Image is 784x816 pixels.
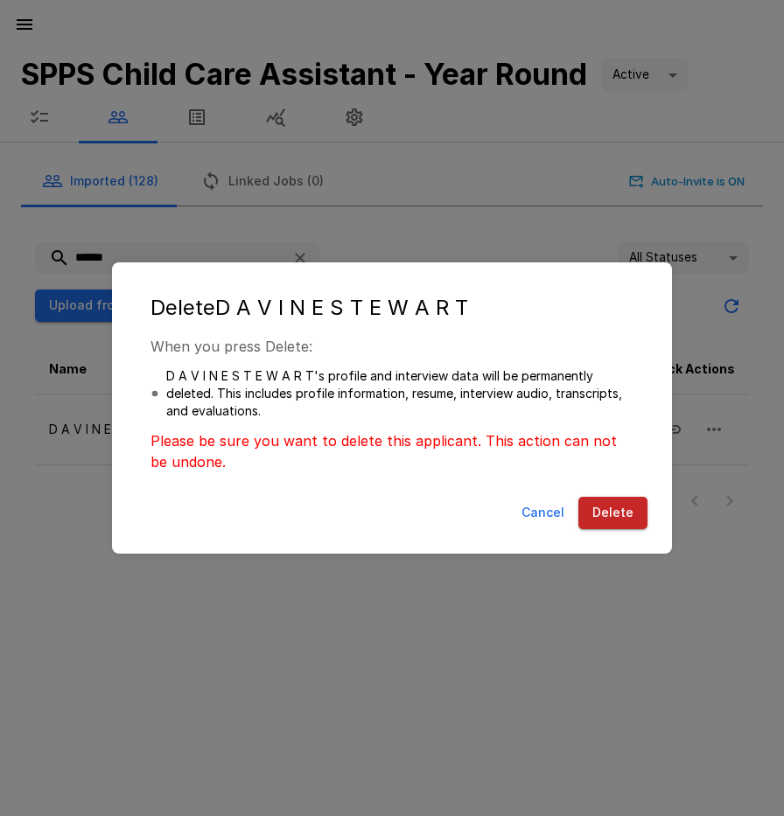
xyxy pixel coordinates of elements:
h2: Delete D A V I N E S T E W A R T [129,280,654,336]
button: Delete [578,497,647,529]
button: Cancel [514,497,571,529]
p: When you press Delete: [150,336,633,357]
p: Please be sure you want to delete this applicant. This action can not be undone. [150,430,633,472]
p: D A V I N E S T E W A R T's profile and interview data will be permanently deleted. This includes... [166,367,633,420]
